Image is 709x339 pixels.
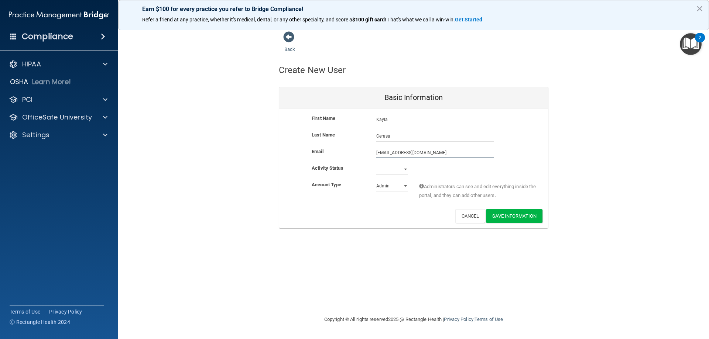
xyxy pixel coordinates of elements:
p: Earn $100 for every practice you refer to Bridge Compliance! [142,6,685,13]
b: Email [312,149,323,154]
strong: Get Started [455,17,482,23]
div: 2 [699,38,701,47]
a: OfficeSafe University [9,113,107,122]
a: Privacy Policy [444,316,473,322]
h4: Compliance [22,31,73,42]
a: HIPAA [9,60,107,69]
b: Activity Status [312,165,343,171]
img: PMB logo [9,8,109,23]
p: OSHA [10,77,28,86]
a: Get Started [455,17,483,23]
b: Last Name [312,132,335,138]
p: OfficeSafe University [22,113,92,122]
button: Save Information [486,209,542,223]
h4: Create New User [279,65,346,75]
div: Copyright © All rights reserved 2025 @ Rectangle Health | | [279,308,548,331]
button: Cancel [455,209,485,223]
p: HIPAA [22,60,41,69]
a: Settings [9,131,107,139]
a: PCI [9,95,107,104]
a: Back [284,38,295,52]
button: Open Resource Center, 2 new notifications [680,33,702,55]
b: Account Type [312,182,341,187]
p: PCI [22,95,32,104]
strong: $100 gift card [352,17,385,23]
span: Refer a friend at any practice, whether it's medical, dental, or any other speciality, and score a [142,17,352,23]
button: Close [696,3,703,14]
a: Terms of Use [10,308,40,315]
span: Ⓒ Rectangle Health 2024 [10,318,70,326]
a: Privacy Policy [49,308,82,315]
b: First Name [312,115,335,121]
p: Settings [22,131,49,139]
div: Basic Information [279,87,548,108]
a: Terms of Use [475,316,503,322]
p: Learn More! [32,77,71,86]
span: ! That's what we call a win-win. [385,17,455,23]
span: Administrators can see and edit everything inside the portal, and they can add other users. [419,182,537,200]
